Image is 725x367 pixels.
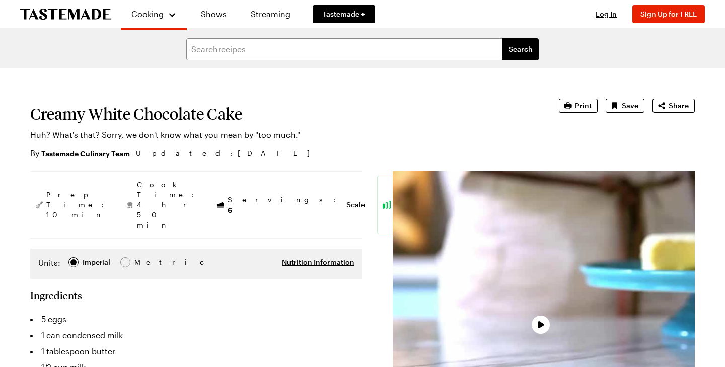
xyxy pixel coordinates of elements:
[131,4,177,24] button: Cooking
[502,38,539,60] button: filters
[532,316,550,334] button: Play Video
[30,105,531,123] h1: Creamy White Chocolate Cake
[131,9,164,19] span: Cooking
[586,9,626,19] button: Log In
[632,5,705,23] button: Sign Up for FREE
[83,257,110,268] div: Imperial
[282,257,354,267] button: Nutrition Information
[30,327,362,343] li: 1 can condensed milk
[38,257,156,271] div: Imperial Metric
[134,257,157,268] span: Metric
[559,99,598,113] button: Print
[596,10,617,18] span: Log In
[228,205,232,214] span: 6
[30,289,82,301] h2: Ingredients
[606,99,644,113] button: Save recipe
[313,5,375,23] a: Tastemade +
[640,10,697,18] span: Sign Up for FREE
[622,101,638,111] span: Save
[38,257,60,269] label: Units:
[30,129,531,141] p: Huh? What's that? Sorry, we don't know what you mean by "too much."
[30,147,130,159] p: By
[30,343,362,359] li: 1 tablespoon butter
[575,101,592,111] span: Print
[46,190,109,220] span: Prep Time: 10 min
[509,44,533,54] span: Search
[30,311,362,327] li: 5 eggs
[652,99,695,113] button: Share
[20,9,111,20] a: To Tastemade Home Page
[137,180,199,230] span: Cook Time: 4 hr 50 min
[134,257,156,268] div: Metric
[323,9,365,19] span: Tastemade +
[228,195,341,215] span: Servings:
[136,148,320,159] span: Updated : [DATE]
[41,148,130,159] a: Tastemade Culinary Team
[83,257,111,268] span: Imperial
[669,101,689,111] span: Share
[346,200,365,210] button: Scale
